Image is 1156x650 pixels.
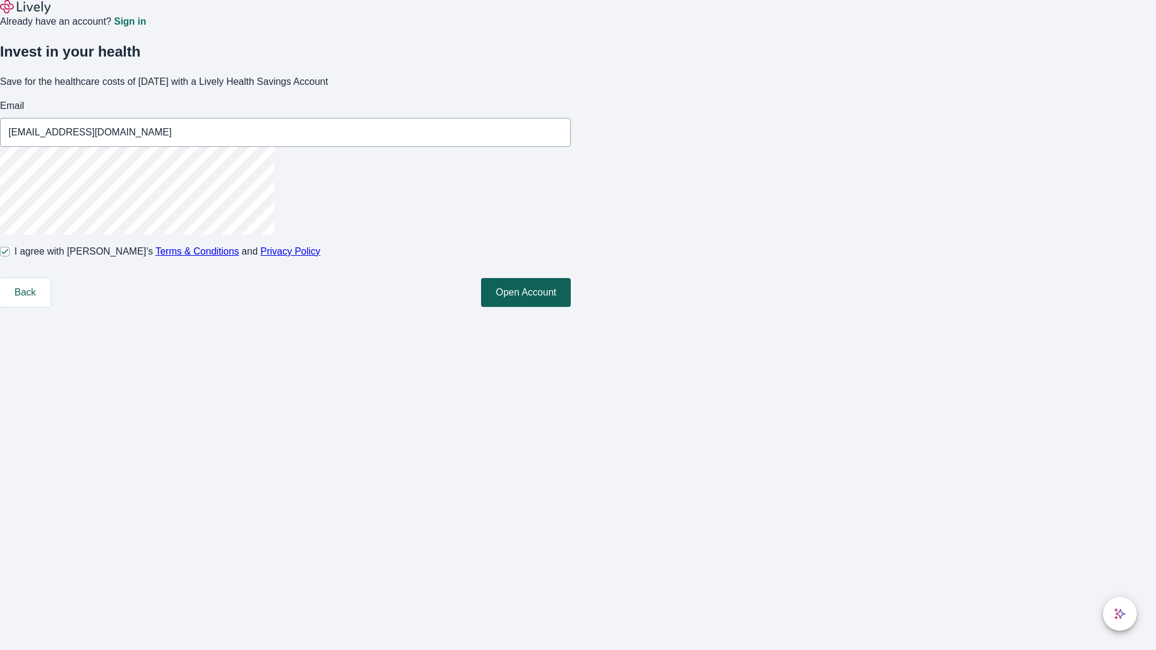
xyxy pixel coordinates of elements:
span: I agree with [PERSON_NAME]’s and [14,244,320,259]
a: Privacy Policy [261,246,321,256]
a: Terms & Conditions [155,246,239,256]
a: Sign in [114,17,146,26]
button: Open Account [481,278,571,307]
svg: Lively AI Assistant [1114,608,1126,620]
button: chat [1103,597,1137,631]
